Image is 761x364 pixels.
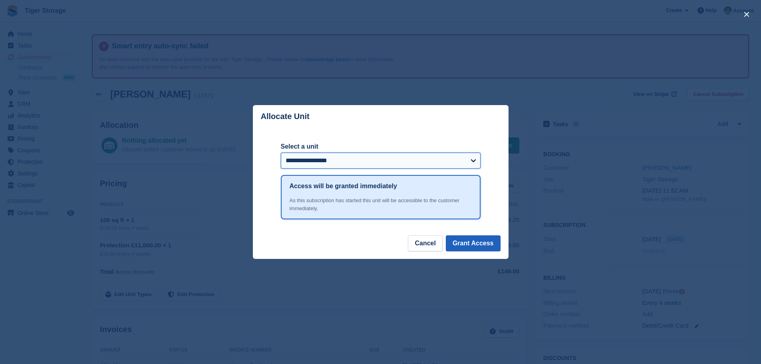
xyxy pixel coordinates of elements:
[290,197,472,212] div: As this subscription has started this unit will be accessible to the customer immediately.
[408,235,442,251] button: Cancel
[261,112,310,121] p: Allocate Unit
[290,181,397,191] h1: Access will be granted immediately
[281,142,481,151] label: Select a unit
[740,8,753,21] button: close
[446,235,501,251] button: Grant Access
